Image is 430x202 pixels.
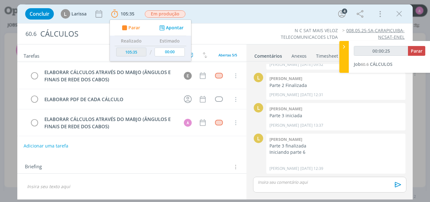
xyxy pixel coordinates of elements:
[42,95,178,103] div: ELABORAR PDF DE CADA CÁLCULO
[269,62,299,67] p: [PERSON_NAME]
[254,50,282,59] a: Comentários
[24,51,39,59] span: Tarefas
[42,115,178,130] div: ELABORAR CÁLCULOS ATRAVÉS DO MABJO (ÂNGULOS E FINAIS DE REDE DOS CABOS)
[153,36,186,46] th: Estimado
[300,123,323,128] span: [DATE] 13:37
[203,52,207,58] img: arrow-down-up.svg
[361,61,369,67] span: 60.6
[354,61,393,67] a: Job60.6CÁLCULOS
[254,134,263,143] div: L
[148,46,153,59] td: /
[269,123,299,128] p: [PERSON_NAME]
[144,10,186,18] button: Em produção
[184,72,192,80] div: E
[110,9,136,19] button: 105:35
[25,8,54,20] button: Concluir
[269,113,402,119] p: Parte 3 iniciada
[254,103,263,113] div: L
[128,26,140,30] span: Parar
[38,26,244,42] div: CÁLCULOS
[300,166,323,171] span: [DATE] 12:39
[337,9,347,19] button: 4
[42,68,178,83] div: ELABORAR CÁLCULOS ATRAVÉS DO MABJO (ÂNGULOS E FINAIS DE REDE DOS CABOS)
[269,76,302,81] b: [PERSON_NAME]
[269,92,299,98] p: [PERSON_NAME]
[342,9,347,14] div: 4
[300,92,323,98] span: [DATE] 12:31
[17,4,413,199] div: dialog
[61,9,70,19] div: L
[316,50,338,59] a: Timesheet
[269,136,302,142] b: [PERSON_NAME]
[184,119,192,127] div: A
[25,31,37,38] span: 60.6
[25,163,42,171] span: Briefing
[145,10,185,18] span: Em produção
[269,106,302,112] b: [PERSON_NAME]
[408,46,425,56] button: Parar
[71,12,87,16] span: Larissa
[269,82,402,89] p: Parte 2 Finalizada
[291,53,307,59] div: Anexos
[254,73,263,82] div: L
[281,27,338,40] a: N C SAT MAIS VELOZ TELECOMUNICACOES LTDA
[110,20,191,61] ul: 105:35
[121,11,134,17] span: 105:35
[411,48,422,54] span: Parar
[120,25,140,31] button: Parar
[269,166,299,171] p: [PERSON_NAME]
[218,53,237,57] span: Abertas 5/5
[30,11,49,16] span: Concluir
[23,140,69,152] button: Adicionar uma tarefa
[300,62,323,67] span: [DATE] 09:52
[61,9,87,19] button: LLarissa
[269,149,402,155] p: Iniciando parte 6
[183,71,192,80] button: E
[346,27,405,40] a: 008.05.25-SA-CARAPICUIBA-NCSAT-ENEL
[158,25,184,31] button: Apontar
[115,36,148,46] th: Realizado
[183,118,192,127] button: A
[370,61,393,67] span: CÁLCULOS
[269,143,402,149] p: Parte 3 finalizada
